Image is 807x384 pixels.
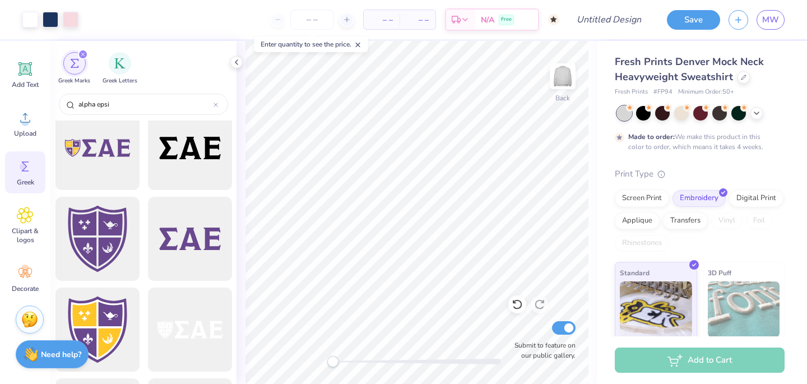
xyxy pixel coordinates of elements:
[615,190,669,207] div: Screen Print
[615,235,669,252] div: Rhinestones
[678,87,734,97] span: Minimum Order: 50 +
[254,36,368,52] div: Enter quantity to see the price.
[406,14,429,26] span: – –
[628,132,675,141] strong: Made to order:
[667,10,720,30] button: Save
[12,284,39,293] span: Decorate
[508,340,576,360] label: Submit to feature on our public gallery.
[628,132,766,152] div: We make this product in this color to order, which means it takes 4 weeks.
[77,99,214,110] input: Try "Alpha"
[70,59,79,68] img: Greek Marks Image
[17,178,34,187] span: Greek
[568,8,650,31] input: Untitled Design
[672,190,726,207] div: Embroidery
[501,16,512,24] span: Free
[14,129,36,138] span: Upload
[620,267,650,279] span: Standard
[615,87,648,97] span: Fresh Prints
[103,77,137,85] span: Greek Letters
[762,13,779,26] span: MW
[615,55,764,84] span: Fresh Prints Denver Mock Neck Heavyweight Sweatshirt
[103,52,137,85] button: filter button
[12,80,39,89] span: Add Text
[58,52,90,85] button: filter button
[58,52,90,85] div: filter for Greek Marks
[41,349,81,360] strong: Need help?
[729,190,783,207] div: Digital Print
[653,87,672,97] span: # FP94
[620,281,692,337] img: Standard
[615,212,660,229] div: Applique
[555,93,570,103] div: Back
[327,356,338,367] div: Accessibility label
[757,10,785,30] a: MW
[290,10,334,30] input: – –
[746,212,772,229] div: Foil
[711,212,743,229] div: Vinyl
[103,52,137,85] div: filter for Greek Letters
[370,14,393,26] span: – –
[114,58,126,69] img: Greek Letters Image
[551,65,574,87] img: Back
[481,14,494,26] span: N/A
[708,267,731,279] span: 3D Puff
[663,212,708,229] div: Transfers
[58,77,90,85] span: Greek Marks
[708,281,780,337] img: 3D Puff
[7,226,44,244] span: Clipart & logos
[615,168,785,181] div: Print Type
